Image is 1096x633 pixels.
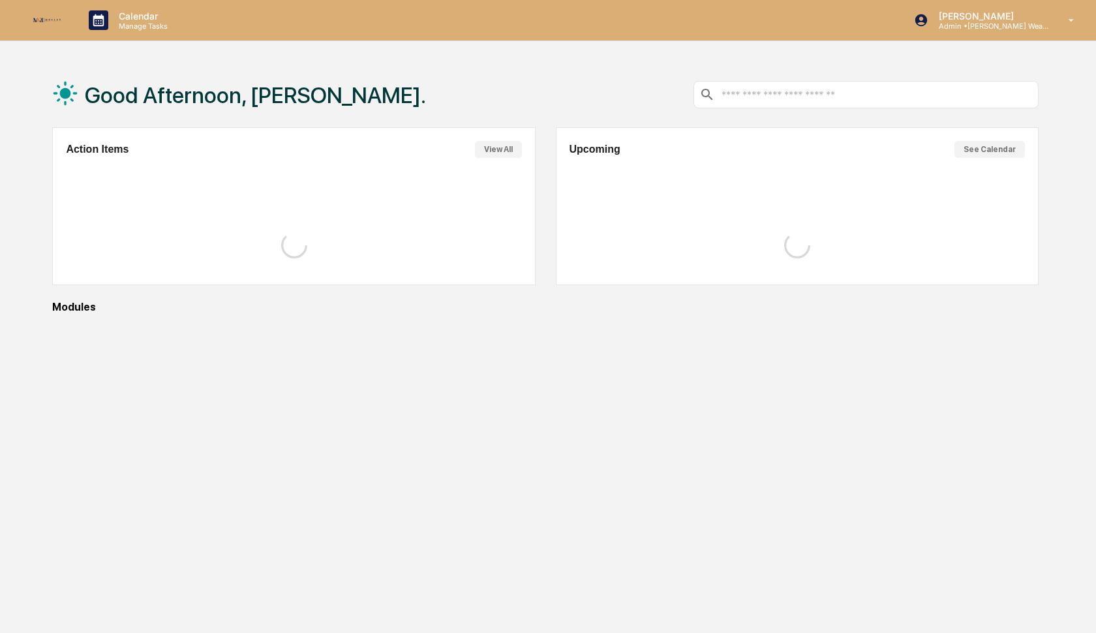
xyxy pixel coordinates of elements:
h2: Action Items [66,144,129,155]
p: Manage Tasks [108,22,174,31]
h2: Upcoming [570,144,620,155]
h1: Good Afternoon, [PERSON_NAME]. [85,82,426,108]
div: Modules [52,301,1039,313]
img: logo [31,16,63,25]
p: Calendar [108,10,174,22]
p: Admin • [PERSON_NAME] Wealth [928,22,1050,31]
p: [PERSON_NAME] [928,10,1050,22]
button: See Calendar [954,141,1025,158]
button: View All [475,141,522,158]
